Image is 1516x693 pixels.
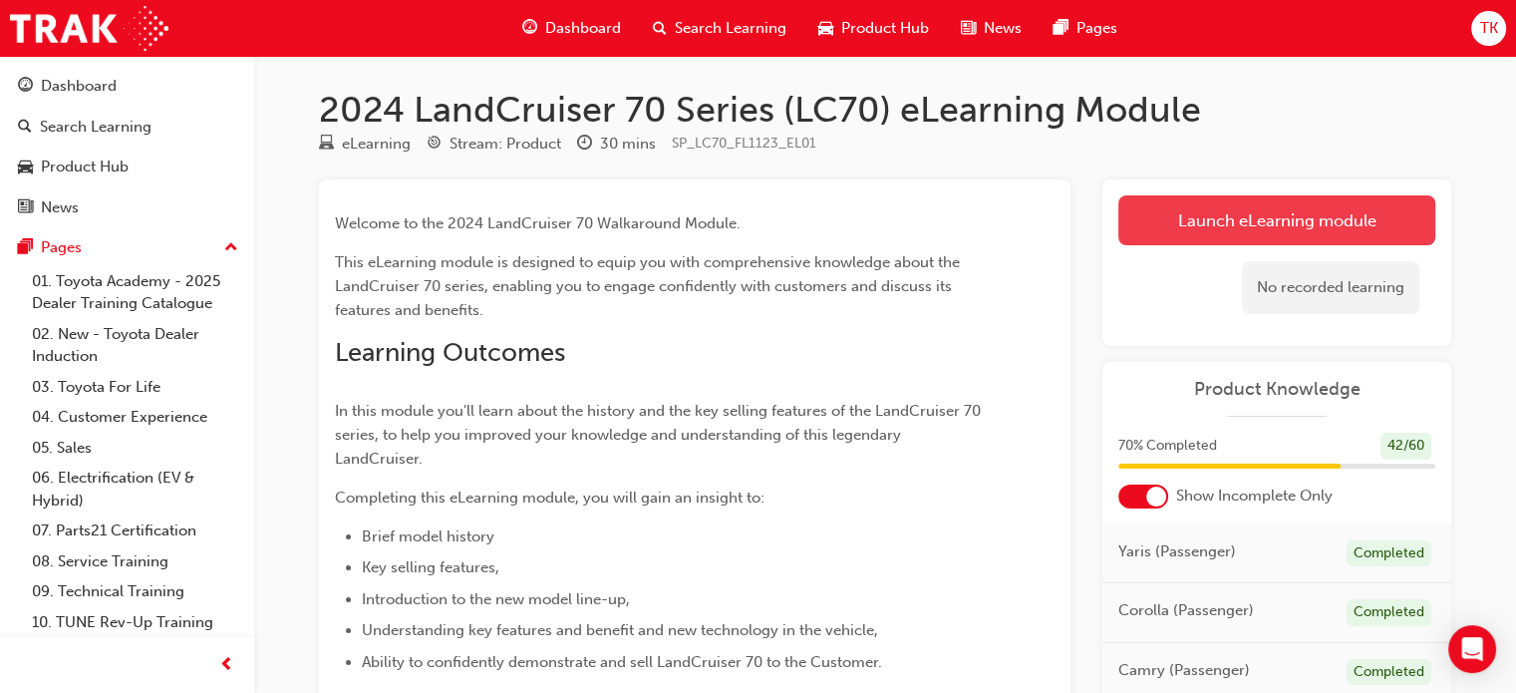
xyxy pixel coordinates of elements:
span: prev-icon [219,653,234,678]
span: pages-icon [18,239,33,257]
a: 08. Service Training [24,546,246,577]
span: search-icon [18,119,32,137]
span: TK [1479,17,1497,40]
div: Product Hub [41,156,129,178]
a: 01. Toyota Academy - 2025 Dealer Training Catalogue [24,266,246,319]
a: car-iconProduct Hub [802,8,945,49]
span: news-icon [18,199,33,217]
span: Ability to confidently demonstrate and sell LandCruiser 70 to the Customer. [362,653,882,671]
a: 07. Parts21 Certification [24,516,246,546]
span: learningResourceType_ELEARNING-icon [319,136,334,154]
div: Open Intercom Messenger [1448,625,1496,673]
a: 03. Toyota For Life [24,372,246,403]
span: up-icon [224,235,238,261]
span: search-icon [653,16,667,41]
div: 30 mins [600,133,656,156]
a: news-iconNews [945,8,1038,49]
span: clock-icon [577,136,592,154]
span: Understanding key features and benefit and new technology in the vehicle, [362,621,878,639]
a: 09. Technical Training [24,576,246,607]
span: Welcome to the 2024 LandCruiser 70 Walkaround Module. [335,214,741,232]
div: Completed [1347,540,1431,567]
span: 70 % Completed [1118,435,1217,458]
span: Learning resource code [672,135,816,152]
span: Camry (Passenger) [1118,659,1250,682]
div: Completed [1347,599,1431,626]
div: eLearning [342,133,411,156]
a: 02. New - Toyota Dealer Induction [24,319,246,372]
span: In this module you'll learn about the history and the key selling features of the LandCruiser 70 ... [335,402,985,468]
div: 42 / 60 [1380,433,1431,460]
span: guage-icon [18,78,33,96]
div: Pages [41,236,82,259]
div: Search Learning [40,116,152,139]
a: News [8,189,246,226]
a: Dashboard [8,68,246,105]
span: Yaris (Passenger) [1118,540,1236,563]
span: Product Hub [841,17,929,40]
button: TK [1471,11,1506,46]
span: news-icon [961,16,976,41]
button: DashboardSearch LearningProduct HubNews [8,64,246,229]
button: Pages [8,229,246,266]
div: No recorded learning [1242,261,1419,314]
a: 04. Customer Experience [24,402,246,433]
h1: 2024 LandCruiser 70 Series (LC70) eLearning Module [319,88,1451,132]
div: News [41,196,79,219]
div: Type [319,132,411,157]
span: This eLearning module is designed to equip you with comprehensive knowledge about the LandCruiser... [335,253,964,319]
span: News [984,17,1022,40]
span: guage-icon [522,16,537,41]
span: Pages [1076,17,1117,40]
a: 10. TUNE Rev-Up Training [24,607,246,638]
a: pages-iconPages [1038,8,1133,49]
a: Launch eLearning module [1118,195,1435,245]
span: Key selling features, [362,558,499,576]
span: Corolla (Passenger) [1118,599,1254,622]
span: Brief model history [362,527,494,545]
a: Product Knowledge [1118,378,1435,401]
div: Stream: Product [450,133,561,156]
span: Search Learning [675,17,786,40]
a: 06. Electrification (EV & Hybrid) [24,463,246,516]
a: Product Hub [8,149,246,185]
span: Learning Outcomes [335,337,565,368]
span: Dashboard [545,17,621,40]
span: car-icon [818,16,833,41]
div: Completed [1347,659,1431,686]
img: Trak [10,6,168,51]
a: 05. Sales [24,433,246,464]
div: Dashboard [41,75,117,98]
span: target-icon [427,136,442,154]
a: search-iconSearch Learning [637,8,802,49]
a: guage-iconDashboard [506,8,637,49]
div: Stream [427,132,561,157]
span: pages-icon [1054,16,1068,41]
span: Introduction to the new model line-up, [362,590,630,608]
div: Duration [577,132,656,157]
span: car-icon [18,159,33,176]
span: Show Incomplete Only [1176,485,1333,508]
span: Completing this eLearning module, you will gain an insight to: [335,489,764,507]
a: Search Learning [8,109,246,146]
